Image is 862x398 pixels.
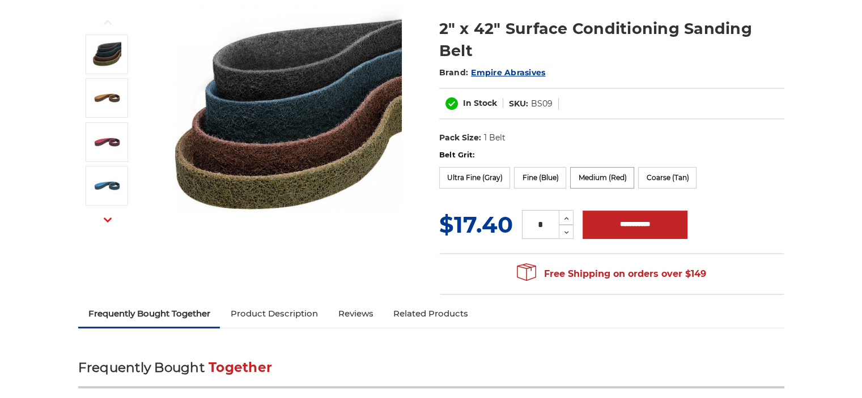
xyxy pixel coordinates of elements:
[220,301,328,326] a: Product Description
[383,301,478,326] a: Related Products
[471,67,545,78] a: Empire Abrasives
[439,211,513,238] span: $17.40
[175,6,402,232] img: 2"x42" Surface Conditioning Sanding Belts
[483,132,505,144] dd: 1 Belt
[209,360,272,375] span: Together
[509,98,528,110] dt: SKU:
[93,172,121,200] img: 2"x42" Fine Surface Conditioning Belt
[78,360,205,375] span: Frequently Bought
[78,301,220,326] a: Frequently Bought Together
[328,301,383,326] a: Reviews
[93,128,121,156] img: 2"x42" Medium Surface Conditioning Belt
[439,149,784,161] label: Belt Grit:
[94,207,121,232] button: Next
[531,98,553,110] dd: BS09
[517,263,706,285] span: Free Shipping on orders over $149
[93,84,121,112] img: 2"x42" Coarse Surface Conditioning Belt
[439,67,469,78] span: Brand:
[439,18,784,62] h1: 2" x 42" Surface Conditioning Sanding Belt
[439,132,481,144] dt: Pack Size:
[463,98,497,108] span: In Stock
[94,10,121,35] button: Previous
[93,40,121,69] img: 2"x42" Surface Conditioning Sanding Belts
